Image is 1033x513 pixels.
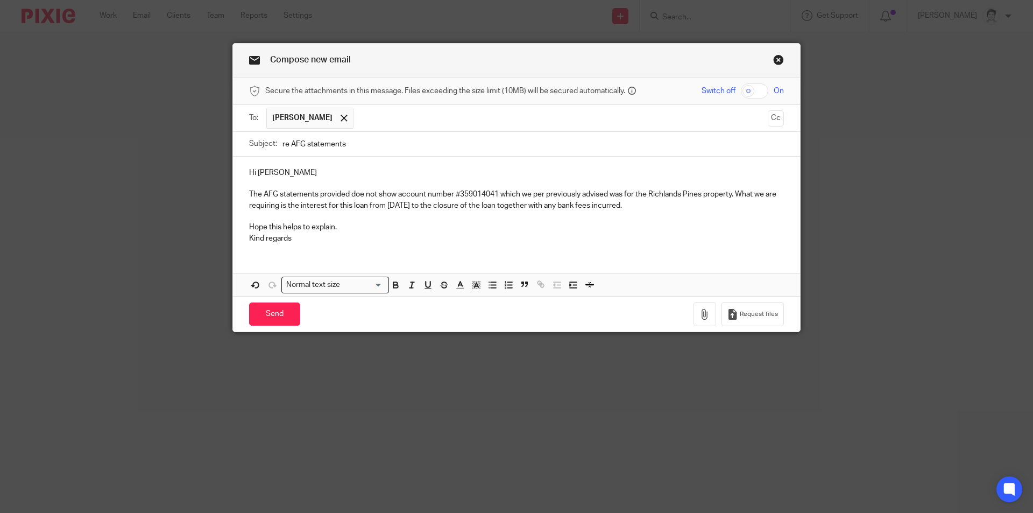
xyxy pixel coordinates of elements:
span: Compose new email [270,55,351,64]
a: Close this dialog window [773,54,784,69]
p: Hi [PERSON_NAME] [249,167,784,178]
button: Cc [768,110,784,127]
input: Send [249,303,300,326]
p: Hope this helps to explain. [249,222,784,233]
button: Request files [721,302,784,326]
label: To: [249,113,261,123]
span: [PERSON_NAME] [272,113,332,123]
input: Search for option [344,279,383,291]
label: Subject: [249,138,277,149]
div: Search for option [281,277,389,293]
span: Switch off [702,86,735,96]
span: Request files [740,310,778,319]
span: Normal text size [284,279,343,291]
p: Kind regards [249,233,784,244]
span: On [774,86,784,96]
span: Secure the attachments in this message. Files exceeding the size limit (10MB) will be secured aut... [265,86,625,96]
p: The AFG statements provided doe not show account number #359014041 which we per previously advise... [249,189,784,211]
